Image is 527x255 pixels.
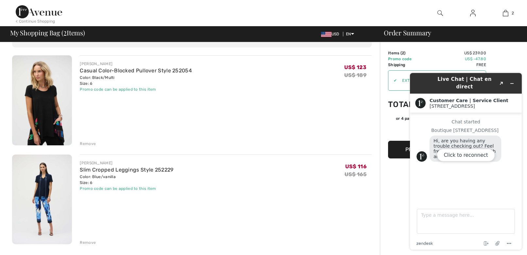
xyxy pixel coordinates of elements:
[321,32,331,37] img: US Dollar
[437,9,443,17] img: search the website
[16,18,55,24] div: < Continue Shopping
[489,9,521,17] a: 2
[80,186,173,191] div: Promo code can be applied to this item
[344,64,366,70] span: US$ 123
[15,5,29,10] span: Chat
[80,75,192,86] div: Color: Black/Multi Size: 6
[396,116,486,121] div: or 4 payments of with
[388,78,397,83] div: ✔
[388,50,425,56] td: Items ( )
[388,116,486,124] div: or 4 payments ofUS$ 47.80withSezzle Click to learn more about Sezzle
[63,28,67,36] span: 2
[80,61,192,67] div: [PERSON_NAME]
[344,72,366,78] s: US$ 189
[10,29,85,36] span: My Shopping Bag ( Items)
[80,174,173,186] div: Color: Blue/vanilla Size: 6
[503,9,508,17] img: My Bag
[425,62,486,68] td: Free
[80,240,96,246] div: Remove
[388,56,425,62] td: Promo code
[402,51,404,55] span: 2
[388,124,486,138] iframe: PayPal-paypal
[470,9,476,17] img: My Info
[80,67,192,74] a: Casual Color-Blocked Pullover Style 252054
[425,50,486,56] td: US$ 239.00
[388,141,486,158] button: Proceed to Checkout
[345,171,366,177] s: US$ 165
[16,5,62,18] img: 1ère Avenue
[12,155,72,245] img: Slim Cropped Leggings Style 252229
[80,86,192,92] div: Promo code can be applied to this item
[425,56,486,62] td: US$ -47.80
[397,71,464,90] input: Promo code
[80,167,173,173] a: Slim Cropped Leggings Style 252229
[388,62,425,68] td: Shipping
[321,32,342,36] span: USD
[80,141,96,147] div: Remove
[376,29,523,36] div: Order Summary
[512,10,514,16] span: 2
[388,93,425,116] td: Total
[80,160,173,166] div: [PERSON_NAME]
[12,55,72,145] img: Casual Color-Blocked Pullover Style 252054
[405,68,527,255] iframe: Find more information here
[465,9,481,17] a: Sign In
[345,163,366,170] span: US$ 116
[346,32,354,36] span: EN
